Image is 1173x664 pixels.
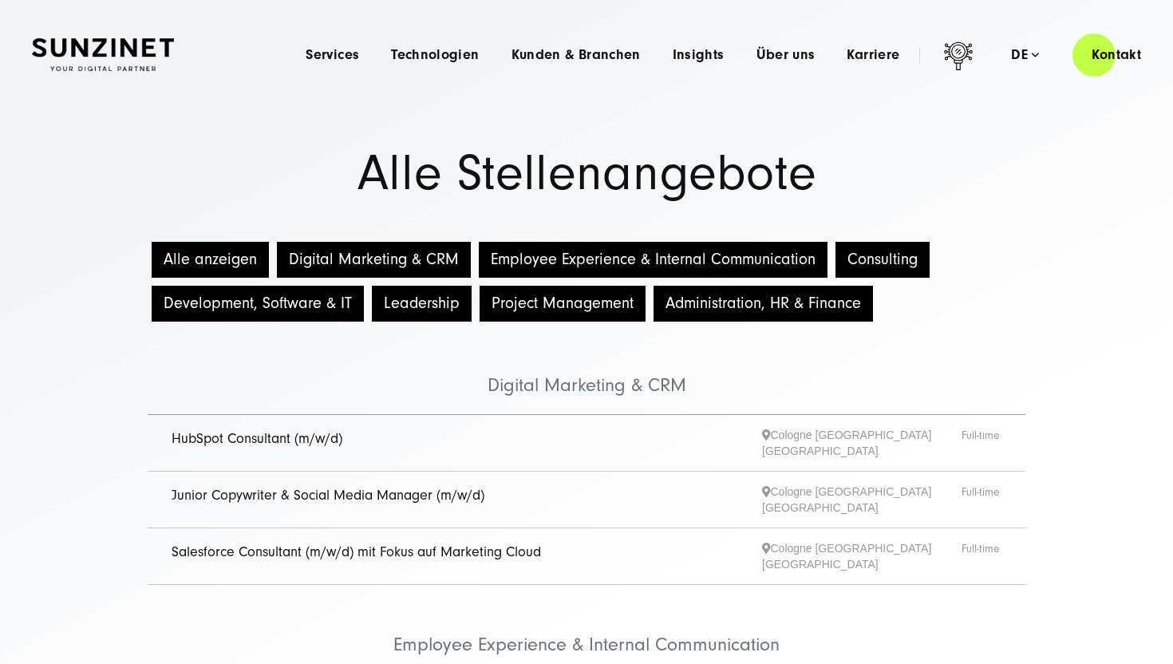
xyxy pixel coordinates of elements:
[32,38,174,72] img: SUNZINET Full Service Digital Agentur
[756,47,816,63] a: Über uns
[1072,32,1160,77] a: Kontakt
[1011,47,1039,63] div: de
[962,427,1001,459] span: Full-time
[480,286,646,322] button: Project Management
[962,540,1001,572] span: Full-time
[32,149,1141,198] h1: Alle Stellenangebote
[172,487,484,504] a: Junior Copywriter & Social Media Manager (m/w/d)
[391,47,479,63] a: Technologien
[847,47,899,63] a: Karriere
[835,242,930,278] button: Consulting
[762,540,962,572] span: Cologne [GEOGRAPHIC_DATA] [GEOGRAPHIC_DATA]
[762,427,962,459] span: Cologne [GEOGRAPHIC_DATA] [GEOGRAPHIC_DATA]
[172,430,342,447] a: HubSpot Consultant (m/w/d)
[306,47,359,63] a: Services
[277,242,471,278] button: Digital Marketing & CRM
[372,286,472,322] button: Leadership
[511,47,641,63] a: Kunden & Branchen
[152,242,269,278] button: Alle anzeigen
[172,543,541,560] a: Salesforce Consultant (m/w/d) mit Fokus auf Marketing Cloud
[962,484,1001,516] span: Full-time
[479,242,827,278] button: Employee Experience & Internal Communication
[148,326,1025,415] li: Digital Marketing & CRM
[762,484,962,516] span: Cologne [GEOGRAPHIC_DATA] [GEOGRAPHIC_DATA]
[673,47,725,63] a: Insights
[654,286,873,322] button: Administration, HR & Finance
[152,286,364,322] button: Development, Software & IT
